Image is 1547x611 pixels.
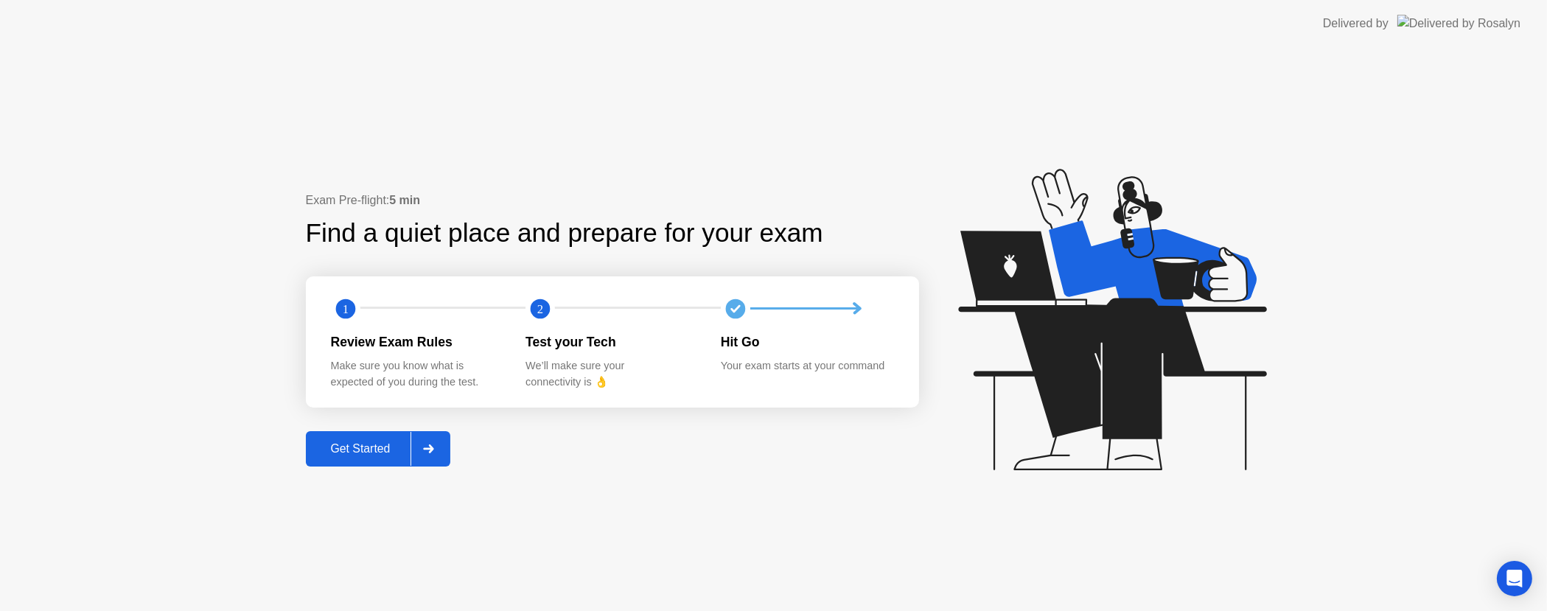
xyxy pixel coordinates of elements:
[331,358,503,390] div: Make sure you know what is expected of you during the test.
[389,194,420,206] b: 5 min
[306,431,451,467] button: Get Started
[331,332,503,352] div: Review Exam Rules
[310,442,411,455] div: Get Started
[1497,561,1532,596] div: Open Intercom Messenger
[306,214,825,253] div: Find a quiet place and prepare for your exam
[721,358,893,374] div: Your exam starts at your command
[306,192,919,209] div: Exam Pre-flight:
[1397,15,1520,32] img: Delivered by Rosalyn
[537,301,543,315] text: 2
[721,332,893,352] div: Hit Go
[525,358,697,390] div: We’ll make sure your connectivity is 👌
[1323,15,1389,32] div: Delivered by
[342,301,348,315] text: 1
[525,332,697,352] div: Test your Tech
